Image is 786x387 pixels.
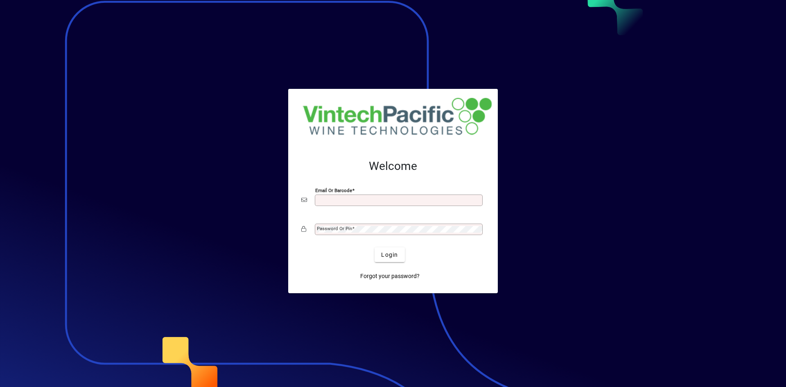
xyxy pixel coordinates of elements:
mat-label: Password or Pin [317,226,352,231]
mat-label: Email or Barcode [315,188,352,193]
span: Login [381,251,398,259]
button: Login [375,247,404,262]
h2: Welcome [301,159,485,173]
span: Forgot your password? [360,272,420,281]
a: Forgot your password? [357,269,423,283]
